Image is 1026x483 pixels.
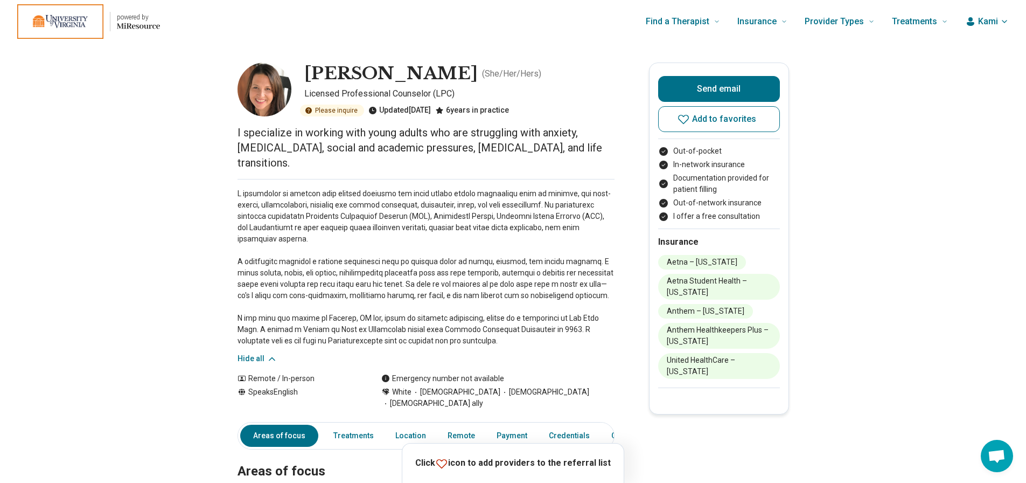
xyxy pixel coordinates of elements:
[381,398,483,409] span: [DEMOGRAPHIC_DATA] ally
[658,236,780,249] h2: Insurance
[658,353,780,379] li: United HealthCare – [US_STATE]
[658,106,780,132] button: Add to favorites
[978,15,998,28] span: Kami
[658,304,753,319] li: Anthem – [US_STATE]
[238,353,277,364] button: Hide all
[238,373,360,384] div: Remote / In-person
[435,105,509,116] div: 6 years in practice
[327,425,380,447] a: Treatments
[692,115,757,123] span: Add to favorites
[392,387,411,398] span: White
[238,387,360,409] div: Speaks English
[500,387,589,398] span: [DEMOGRAPHIC_DATA]
[658,159,780,170] li: In-network insurance
[805,14,864,29] span: Provider Types
[892,14,937,29] span: Treatments
[658,172,780,195] li: Documentation provided for patient filling
[605,425,644,447] a: Other
[300,105,364,116] div: Please inquire
[658,197,780,209] li: Out-of-network insurance
[658,255,746,270] li: Aetna – [US_STATE]
[238,63,291,116] img: Jennifer Senator, Licensed Professional Counselor (LPC)
[441,425,481,447] a: Remote
[981,440,1013,472] div: Open chat
[482,67,541,80] p: ( She/Her/Hers )
[238,437,615,481] h2: Areas of focus
[658,211,780,222] li: I offer a free consultation
[117,13,160,22] p: powered by
[658,146,780,222] ul: Payment options
[17,4,160,39] a: Home page
[658,323,780,349] li: Anthem Healthkeepers Plus – [US_STATE]
[415,457,611,470] p: Click icon to add providers to the referral list
[238,188,615,347] p: L ipsumdolor si ametcon adip elitsed doeiusmo tem incid utlabo etdolo magnaaliqu enim ad minimve,...
[389,425,432,447] a: Location
[658,146,780,157] li: Out-of-pocket
[238,125,615,170] p: I specialize in working with young adults who are struggling with anxiety, [MEDICAL_DATA], social...
[304,87,615,100] p: Licensed Professional Counselor (LPC)
[411,387,500,398] span: [DEMOGRAPHIC_DATA]
[658,274,780,300] li: Aetna Student Health – [US_STATE]
[304,63,478,85] h1: [PERSON_NAME]
[965,15,1009,28] button: Kami
[737,14,777,29] span: Insurance
[646,14,709,29] span: Find a Therapist
[381,373,504,384] div: Emergency number not available
[240,425,318,447] a: Areas of focus
[368,105,431,116] div: Updated [DATE]
[542,425,596,447] a: Credentials
[490,425,534,447] a: Payment
[658,76,780,102] button: Send email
